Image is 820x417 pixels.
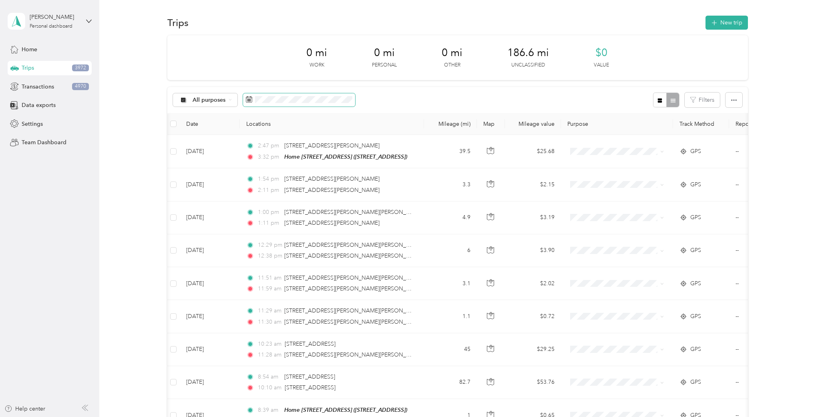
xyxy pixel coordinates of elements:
[284,220,380,226] span: [STREET_ADDRESS][PERSON_NAME]
[729,201,802,234] td: --
[285,340,336,347] span: [STREET_ADDRESS]
[258,351,281,359] span: 11:28 am
[72,83,89,90] span: 4970
[729,113,802,135] th: Report
[505,366,561,399] td: $53.76
[284,209,424,216] span: [STREET_ADDRESS][PERSON_NAME][PERSON_NAME]
[505,234,561,267] td: $3.90
[505,300,561,333] td: $0.72
[22,120,43,128] span: Settings
[505,333,561,366] td: $29.25
[258,252,281,260] span: 12:38 pm
[258,141,281,150] span: 2:47 pm
[180,333,240,366] td: [DATE]
[22,64,34,72] span: Trips
[284,242,424,248] span: [STREET_ADDRESS][PERSON_NAME][PERSON_NAME]
[310,62,324,69] p: Work
[180,201,240,234] td: [DATE]
[258,284,281,293] span: 11:59 am
[284,285,424,292] span: [STREET_ADDRESS][PERSON_NAME][PERSON_NAME]
[424,113,477,135] th: Mileage (mi)
[424,300,477,333] td: 1.1
[284,274,424,281] span: [STREET_ADDRESS][PERSON_NAME][PERSON_NAME]
[424,201,477,234] td: 4.9
[729,366,802,399] td: --
[729,135,802,168] td: --
[729,168,802,201] td: --
[284,142,380,149] span: [STREET_ADDRESS][PERSON_NAME]
[690,378,701,387] span: GPS
[690,345,701,354] span: GPS
[505,168,561,201] td: $2.15
[284,351,424,358] span: [STREET_ADDRESS][PERSON_NAME][PERSON_NAME]
[284,252,424,259] span: [STREET_ADDRESS][PERSON_NAME][PERSON_NAME]
[424,267,477,300] td: 3.1
[30,13,80,21] div: [PERSON_NAME]
[285,384,336,391] span: [STREET_ADDRESS]
[424,333,477,366] td: 45
[22,138,66,147] span: Team Dashboard
[180,366,240,399] td: [DATE]
[306,46,327,59] span: 0 mi
[505,267,561,300] td: $2.02
[240,113,424,135] th: Locations
[690,279,701,288] span: GPS
[258,241,281,250] span: 12:29 pm
[477,113,505,135] th: Map
[258,373,281,381] span: 8:54 am
[258,208,281,217] span: 1:00 pm
[258,318,281,326] span: 11:30 am
[193,97,226,103] span: All purposes
[284,407,407,413] span: Home [STREET_ADDRESS] ([STREET_ADDRESS])
[284,153,407,160] span: Home [STREET_ADDRESS] ([STREET_ADDRESS])
[729,234,802,267] td: --
[690,180,701,189] span: GPS
[258,186,281,195] span: 2:11 pm
[374,46,395,59] span: 0 mi
[561,113,673,135] th: Purpose
[690,312,701,321] span: GPS
[444,62,460,69] p: Other
[22,83,54,91] span: Transactions
[690,147,701,156] span: GPS
[258,219,281,228] span: 1:11 pm
[22,45,37,54] span: Home
[775,372,820,417] iframe: Everlance-gr Chat Button Frame
[685,93,720,107] button: Filters
[690,246,701,255] span: GPS
[180,168,240,201] td: [DATE]
[729,300,802,333] td: --
[258,175,281,183] span: 1:54 pm
[180,300,240,333] td: [DATE]
[284,307,424,314] span: [STREET_ADDRESS][PERSON_NAME][PERSON_NAME]
[505,201,561,234] td: $3.19
[729,267,802,300] td: --
[705,16,748,30] button: New trip
[424,135,477,168] td: 39.5
[258,340,281,349] span: 10:23 am
[372,62,397,69] p: Personal
[258,406,281,415] span: 8:39 am
[729,333,802,366] td: --
[690,213,701,222] span: GPS
[180,135,240,168] td: [DATE]
[180,267,240,300] td: [DATE]
[442,46,462,59] span: 0 mi
[424,234,477,267] td: 6
[180,113,240,135] th: Date
[511,62,545,69] p: Unclassified
[22,101,56,109] span: Data exports
[284,187,380,193] span: [STREET_ADDRESS][PERSON_NAME]
[258,153,281,161] span: 3:32 pm
[284,318,424,325] span: [STREET_ADDRESS][PERSON_NAME][PERSON_NAME]
[258,383,281,392] span: 10:10 am
[673,113,729,135] th: Track Method
[424,366,477,399] td: 82.7
[180,234,240,267] td: [DATE]
[30,24,72,29] div: Personal dashboard
[507,46,549,59] span: 186.6 mi
[284,175,380,182] span: [STREET_ADDRESS][PERSON_NAME]
[258,274,281,282] span: 11:51 am
[4,405,45,413] button: Help center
